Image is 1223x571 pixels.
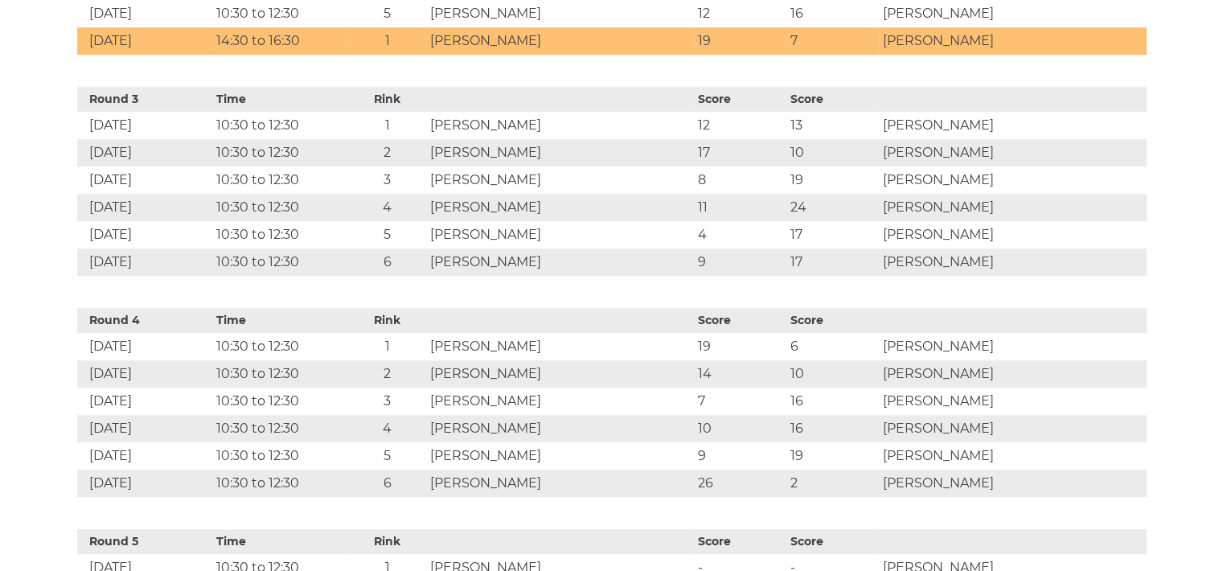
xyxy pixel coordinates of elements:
[694,388,786,415] td: 7
[786,112,879,139] td: 13
[212,139,348,166] td: 10:30 to 12:30
[348,529,426,554] th: Rink
[348,87,426,112] th: Rink
[77,308,213,333] th: Round 4
[77,470,213,497] td: [DATE]
[694,166,786,194] td: 8
[212,529,348,554] th: Time
[426,112,694,139] td: [PERSON_NAME]
[786,360,879,388] td: 10
[694,249,786,276] td: 9
[212,360,348,388] td: 10:30 to 12:30
[426,139,694,166] td: [PERSON_NAME]
[786,194,879,221] td: 24
[878,166,1146,194] td: [PERSON_NAME]
[212,470,348,497] td: 10:30 to 12:30
[426,249,694,276] td: [PERSON_NAME]
[694,333,786,360] td: 19
[77,249,213,276] td: [DATE]
[878,221,1146,249] td: [PERSON_NAME]
[426,470,694,497] td: [PERSON_NAME]
[786,27,879,55] td: 7
[77,87,213,112] th: Round 3
[77,415,213,442] td: [DATE]
[786,529,879,554] th: Score
[694,87,786,112] th: Score
[77,333,213,360] td: [DATE]
[694,27,786,55] td: 19
[348,221,426,249] td: 5
[786,166,879,194] td: 19
[77,194,213,221] td: [DATE]
[786,221,879,249] td: 17
[212,112,348,139] td: 10:30 to 12:30
[694,139,786,166] td: 17
[426,388,694,415] td: [PERSON_NAME]
[878,112,1146,139] td: [PERSON_NAME]
[77,112,213,139] td: [DATE]
[694,415,786,442] td: 10
[426,27,694,55] td: [PERSON_NAME]
[348,308,426,333] th: Rink
[77,27,213,55] td: [DATE]
[212,388,348,415] td: 10:30 to 12:30
[348,415,426,442] td: 4
[348,360,426,388] td: 2
[878,333,1146,360] td: [PERSON_NAME]
[77,360,213,388] td: [DATE]
[878,415,1146,442] td: [PERSON_NAME]
[878,388,1146,415] td: [PERSON_NAME]
[694,529,786,554] th: Score
[878,360,1146,388] td: [PERSON_NAME]
[348,442,426,470] td: 5
[878,249,1146,276] td: [PERSON_NAME]
[212,333,348,360] td: 10:30 to 12:30
[212,221,348,249] td: 10:30 to 12:30
[694,442,786,470] td: 9
[694,470,786,497] td: 26
[878,470,1146,497] td: [PERSON_NAME]
[786,415,879,442] td: 16
[694,308,786,333] th: Score
[77,166,213,194] td: [DATE]
[348,139,426,166] td: 2
[212,308,348,333] th: Time
[878,442,1146,470] td: [PERSON_NAME]
[348,249,426,276] td: 6
[212,166,348,194] td: 10:30 to 12:30
[348,27,426,55] td: 1
[878,194,1146,221] td: [PERSON_NAME]
[426,166,694,194] td: [PERSON_NAME]
[786,308,879,333] th: Score
[348,194,426,221] td: 4
[212,442,348,470] td: 10:30 to 12:30
[348,112,426,139] td: 1
[786,249,879,276] td: 17
[694,112,786,139] td: 12
[786,139,879,166] td: 10
[786,333,879,360] td: 6
[786,388,879,415] td: 16
[426,333,694,360] td: [PERSON_NAME]
[694,221,786,249] td: 4
[77,442,213,470] td: [DATE]
[348,388,426,415] td: 3
[212,194,348,221] td: 10:30 to 12:30
[786,87,879,112] th: Score
[694,360,786,388] td: 14
[426,360,694,388] td: [PERSON_NAME]
[212,249,348,276] td: 10:30 to 12:30
[77,388,213,415] td: [DATE]
[348,470,426,497] td: 6
[878,27,1146,55] td: [PERSON_NAME]
[426,221,694,249] td: [PERSON_NAME]
[786,470,879,497] td: 2
[878,139,1146,166] td: [PERSON_NAME]
[77,139,213,166] td: [DATE]
[212,415,348,442] td: 10:30 to 12:30
[426,194,694,221] td: [PERSON_NAME]
[77,221,213,249] td: [DATE]
[348,333,426,360] td: 1
[212,27,348,55] td: 14:30 to 16:30
[348,166,426,194] td: 3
